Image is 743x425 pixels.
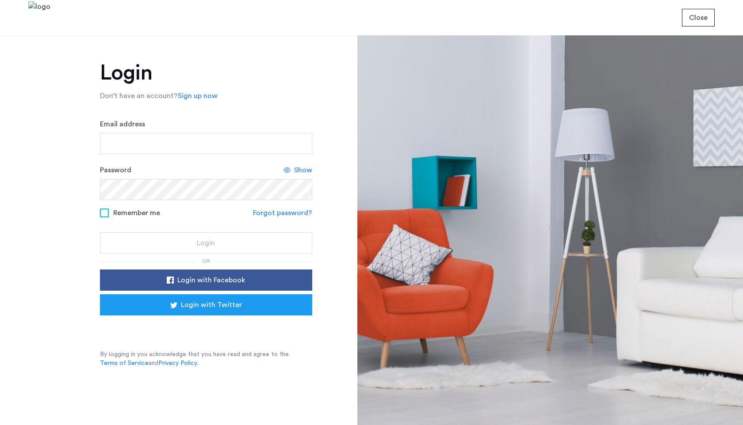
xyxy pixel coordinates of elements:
h1: Login [100,62,312,83]
span: or [202,258,210,264]
img: logo [28,1,50,34]
span: Close [689,12,708,23]
a: Sign up now [178,91,218,101]
span: Show [294,165,312,175]
label: Email address [100,119,145,129]
a: Privacy Policy [158,359,197,368]
button: button [100,232,312,254]
span: Don’t have an account? [100,92,178,99]
a: Forgot password? [253,208,312,218]
button: button [682,9,715,27]
button: button [100,269,312,291]
a: Terms of Service [100,359,149,368]
p: By logging in you acknowledge that you have read and agree to the and . [100,350,312,368]
button: button [100,294,312,315]
span: Login with Facebook [177,275,245,285]
span: Login with Twitter [181,300,242,310]
span: Login [197,238,215,248]
label: Password [100,165,131,175]
span: Remember me [113,208,160,218]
